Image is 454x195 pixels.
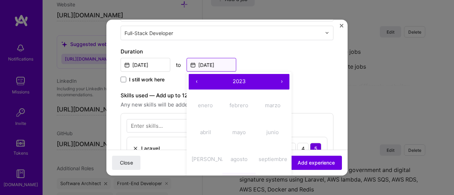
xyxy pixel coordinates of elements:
[233,78,246,85] span: 2023
[131,122,163,130] div: Enter skills...
[112,156,140,170] button: Close
[121,47,333,56] label: Duration
[256,92,289,119] button: marzo de 2023
[189,74,204,89] button: ‹
[274,74,289,89] button: ›
[229,102,248,109] abbr: febrero de 2023
[232,129,246,136] abbr: mayo de 2023
[120,159,133,166] span: Close
[256,119,289,146] button: junio de 2023
[133,145,138,151] img: Remove
[297,143,309,154] div: 4
[187,58,236,71] input: Date
[129,76,165,83] span: I still work here
[222,119,256,146] button: mayo de 2023
[121,58,170,71] input: Date
[198,102,213,109] abbr: enero de 2023
[325,31,329,35] img: drop icon
[192,156,235,162] abbr: julio de 2023
[204,74,274,89] button: 2023
[189,119,222,146] button: abril de 2023
[222,146,256,173] button: agosto de 2023
[298,159,335,166] span: Add experience
[259,156,287,162] abbr: septiembre de 2023
[189,146,222,173] button: julio de 2023
[231,156,248,162] abbr: agosto de 2023
[290,156,342,170] button: Add experience
[176,61,181,68] div: to
[266,129,279,136] abbr: junio de 2023
[265,102,281,109] abbr: marzo de 2023
[200,129,211,136] abbr: abril de 2023
[256,146,289,173] button: septiembre de 2023
[121,91,333,99] label: Skills used — Add up to 12 skills
[121,6,333,21] input: Role name
[189,92,222,119] button: enero de 2023
[222,92,256,119] button: febrero de 2023
[310,143,321,154] div: 5
[121,100,333,109] span: Any new skills will be added to your profile.
[340,24,343,31] button: Close
[141,145,160,152] div: Laravel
